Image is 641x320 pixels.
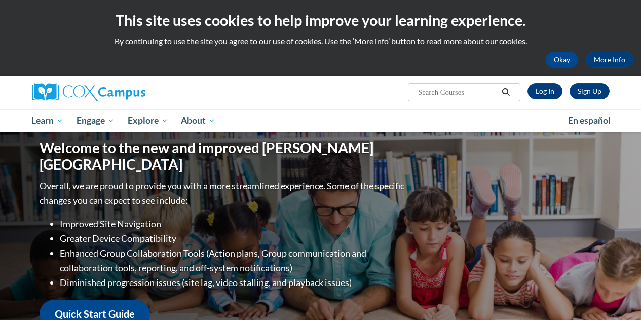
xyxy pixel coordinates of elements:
[128,115,168,127] span: Explore
[70,109,121,132] a: Engage
[60,246,407,275] li: Enhanced Group Collaboration Tools (Action plans, Group communication and collaboration tools, re...
[586,52,633,68] a: More Info
[498,86,513,98] button: Search
[181,115,215,127] span: About
[32,83,214,101] a: Cox Campus
[561,110,617,131] a: En español
[417,86,498,98] input: Search Courses
[570,83,610,99] a: Register
[568,115,611,126] span: En español
[8,10,633,30] h2: This site uses cookies to help improve your learning experience.
[546,52,578,68] button: Okay
[8,35,633,47] p: By continuing to use the site you agree to our use of cookies. Use the ‘More info’ button to read...
[24,109,617,132] div: Main menu
[25,109,70,132] a: Learn
[40,139,407,173] h1: Welcome to the new and improved [PERSON_NAME][GEOGRAPHIC_DATA]
[174,109,222,132] a: About
[527,83,562,99] a: Log In
[60,217,407,231] li: Improved Site Navigation
[60,231,407,246] li: Greater Device Compatibility
[31,115,63,127] span: Learn
[32,83,145,101] img: Cox Campus
[77,115,115,127] span: Engage
[60,275,407,290] li: Diminished progression issues (site lag, video stalling, and playback issues)
[40,179,407,208] p: Overall, we are proud to provide you with a more streamlined experience. Some of the specific cha...
[121,109,175,132] a: Explore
